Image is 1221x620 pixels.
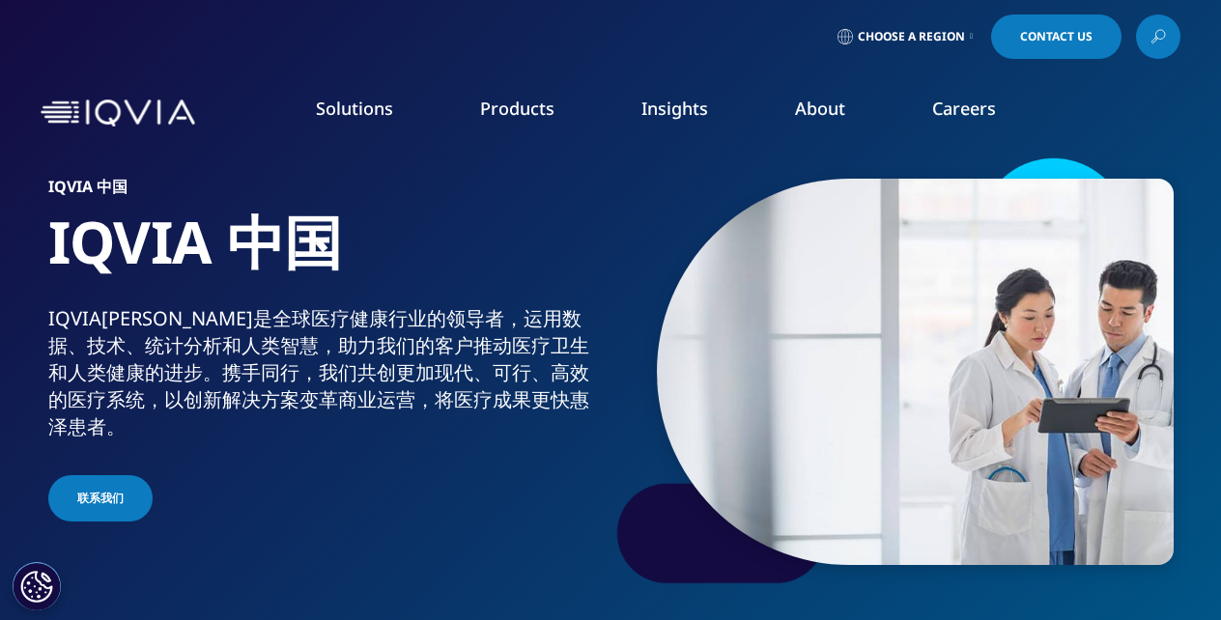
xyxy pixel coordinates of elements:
nav: Primary [203,68,1180,158]
a: 联系我们 [48,475,153,521]
a: About [795,97,845,120]
a: Solutions [316,97,393,120]
span: Choose a Region [858,29,965,44]
span: Contact Us [1020,31,1093,42]
a: Careers [932,97,996,120]
div: IQVIA[PERSON_NAME]是全球医疗健康行业的领导者，运用数据、技术、统计分析和人类智慧，助力我们的客户推动医疗卫生和人类健康的进步。携手同行，我们共创更加现代、可行、高效的医疗系统，... [48,305,604,440]
h6: IQVIA 中国 [48,179,604,206]
a: Contact Us [991,14,1122,59]
span: 联系我们 [77,490,124,507]
a: Insights [641,97,708,120]
h1: IQVIA 中国 [48,206,604,305]
a: Products [480,97,554,120]
button: Cookies Settings [13,562,61,610]
img: 051_doctors-reviewing-information-on-tablet.jpg [657,179,1174,565]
